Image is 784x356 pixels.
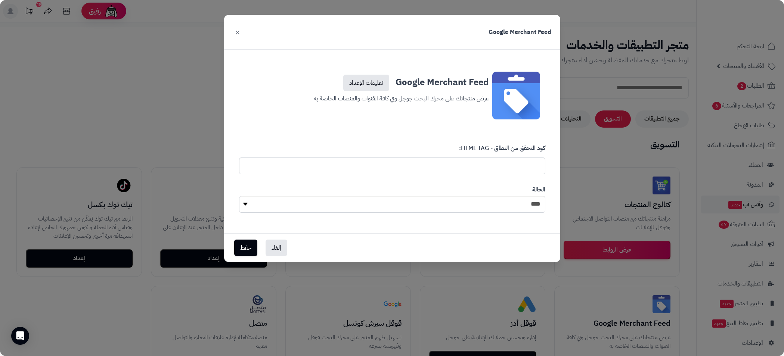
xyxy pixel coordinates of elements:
label: الحالة [532,185,545,194]
button: حفظ [234,240,257,256]
h3: Google Merchant Feed [295,72,489,91]
a: تعليمات الإعداد [343,75,389,91]
p: عرض منتجاتك على محرك البحث جوجل وفي كافة القنوات والمنصات الخاصة به [295,91,489,104]
h3: Google Merchant Feed [489,28,551,37]
button: × [233,24,242,40]
div: Open Intercom Messenger [11,327,29,345]
img: MerchantFeed.png [492,72,540,119]
label: كود التحقق من النطاق - HTML TAG: [459,144,545,156]
button: إلغاء [266,240,287,256]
